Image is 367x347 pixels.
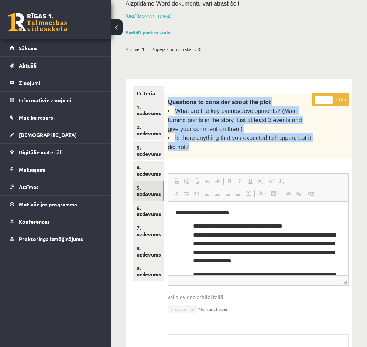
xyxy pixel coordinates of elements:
[306,189,316,198] a: Insert Page Break for Printing
[10,109,102,126] a: Mācību resursi
[133,181,164,201] a: 5. uzdevums
[142,44,144,55] span: 1
[7,7,173,213] body: Editor, wiswyg-editor-user-answer-47433750896840
[168,202,348,275] iframe: Editor, wiswyg-editor-user-answer-47433750896840
[133,161,164,181] a: 4. uzdevums
[276,176,287,186] a: Remove Format
[10,230,102,247] a: Proktoringa izmēģinājums
[224,176,235,186] a: Bold (Ctrl+B)
[171,189,181,198] a: Insert/Remove Numbered List
[212,189,223,198] a: Center
[343,280,347,284] span: Resize
[19,149,63,155] span: Digitālie materiāli
[19,183,39,190] span: Atzīmes
[133,86,164,100] a: Criteria
[126,30,171,35] a: Parādīt punktu skalu
[133,221,164,241] a: 7. uzdevums
[192,176,202,186] a: Paste from Word
[233,189,243,198] a: Justify
[133,141,164,161] a: 3. uzdevums
[10,178,102,195] a: Atzīmes
[8,13,67,31] a: Rīgas 1. Tālmācības vidusskola
[126,44,141,55] span: Atzīme:
[10,144,102,161] a: Digitālie materiāli
[212,176,223,186] a: Redo (Ctrl+Y)
[266,176,276,186] a: Superscript
[19,92,102,109] legend: Informatīvie ziņojumi
[19,114,55,121] span: Mācību resursi
[10,92,102,109] a: Informatīvie ziņojumi
[133,261,164,281] a: 9. uzdevums
[152,44,197,55] span: Kopējais punktu skaits:
[19,161,102,178] legend: Maksājumi
[202,176,212,186] a: Undo (Ctrl+Z)
[19,201,77,207] span: Motivācijas programma
[19,236,83,242] span: Proktoringa izmēģinājums
[168,108,302,132] span: What are the key events/developments? (Main turning points in the story. List at least 3 events a...
[168,135,311,150] span: Is there anything that you expected to happen, but it did not?
[192,189,202,198] a: Block Quote
[126,13,172,19] a: [URL][DOMAIN_NAME]
[126,0,243,7] span: Aizpildāmo Word dokumentu vari atrast šeit -
[283,189,294,198] a: Link (Ctrl+K)
[245,176,255,186] a: Underline (Ctrl+U)
[133,120,164,140] a: 2. uzdevums
[10,213,102,230] a: Konferences
[312,93,349,106] p: / 10p
[133,201,164,221] a: 6. uzdevums
[168,99,271,105] span: Questions to consider about the plot
[19,131,77,138] span: [DEMOGRAPHIC_DATA]
[198,44,201,55] span: 0
[10,57,102,74] a: Aktuāli
[10,196,102,213] a: Motivācijas programma
[255,189,268,198] a: Text Color
[133,241,164,261] a: 8. uzdevums
[19,62,37,69] span: Aktuāli
[10,161,102,178] a: Maksājumi
[181,189,192,198] a: Insert/Remove Bulleted List
[19,218,50,225] span: Konferences
[294,189,304,198] a: Unlink
[202,189,212,198] a: Align Left
[19,74,102,91] legend: Ziņojumi
[133,100,164,120] a: 1. uzdevums
[255,176,266,186] a: Subscript
[10,126,102,143] a: [DEMOGRAPHIC_DATA]
[10,39,102,56] a: Sākums
[171,176,181,186] a: Paste (Ctrl+V)
[10,74,102,91] a: Ziņojumi
[235,176,245,186] a: Italic (Ctrl+I)
[168,293,349,301] span: vai pievieno atbildi failā
[223,189,233,198] a: Align Right
[268,189,281,198] a: Background Color
[181,176,192,186] a: Paste as plain text (Ctrl+Shift+V)
[243,189,254,198] a: Math
[19,45,38,51] span: Sākums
